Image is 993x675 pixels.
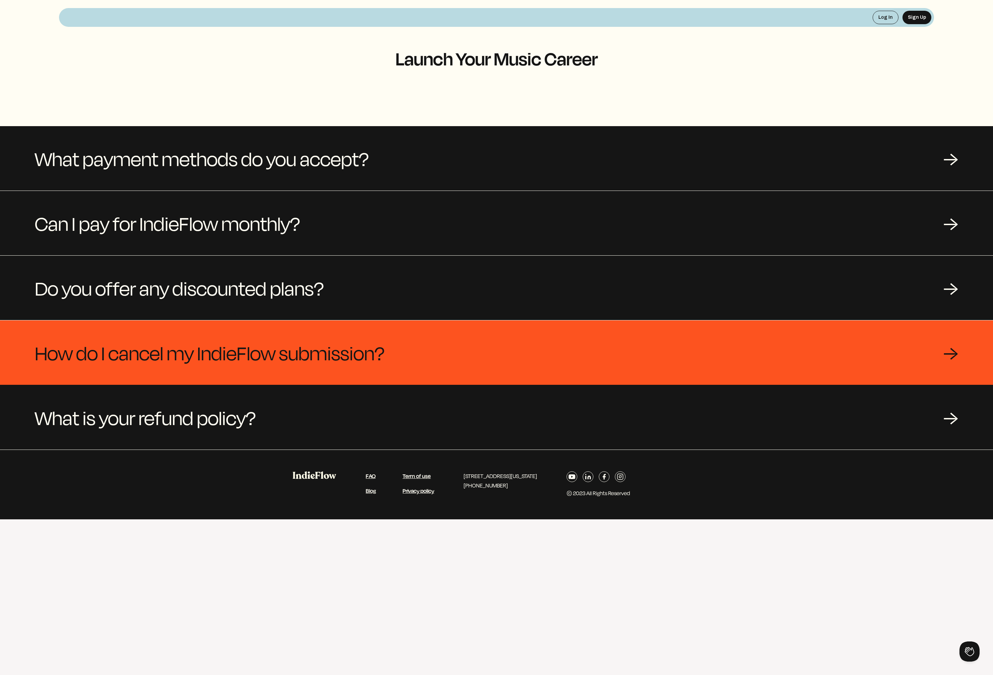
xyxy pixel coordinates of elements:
div: → [943,278,958,298]
span: How do I cancel my IndieFlow submission? [35,336,385,369]
a: FAQ [366,472,376,480]
span: Can I pay for IndieFlow monthly? [35,207,300,239]
img: IndieFlow [293,471,336,479]
p: [PHONE_NUMBER] [464,481,537,490]
div: → [943,213,958,233]
iframe: Toggle Customer Support [959,641,980,662]
a: Blog [366,487,376,495]
div: → [943,148,958,168]
a: Privacy policy [403,487,434,495]
p: © 2023 All Rights Reserved [567,488,630,498]
button: Log In [873,11,898,24]
button: Sign Up [902,11,931,24]
a: Term of use [403,472,431,480]
span: Do you offer any discounted plans? [35,272,324,304]
p: [STREET_ADDRESS][US_STATE] [464,471,537,481]
span: What is your refund policy? [35,401,256,433]
span: What payment methods do you accept? [35,142,369,174]
h1: Launch Your Music Career [59,48,934,68]
div: → [943,407,958,427]
div: → [943,343,958,363]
